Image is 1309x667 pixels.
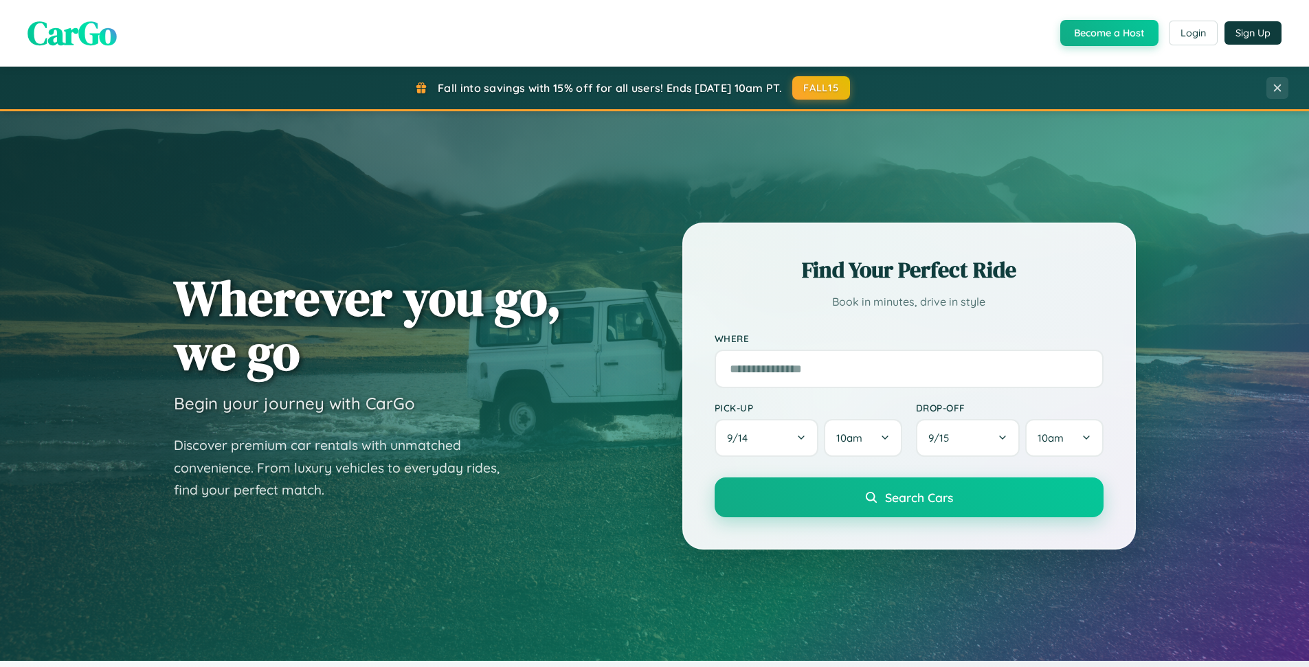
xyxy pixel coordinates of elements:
span: 9 / 15 [928,431,956,444]
span: 9 / 14 [727,431,754,444]
span: CarGo [27,10,117,56]
button: 9/14 [715,419,819,457]
span: Search Cars [885,490,953,505]
h2: Find Your Perfect Ride [715,255,1104,285]
p: Discover premium car rentals with unmatched convenience. From luxury vehicles to everyday rides, ... [174,434,517,501]
h3: Begin your journey with CarGo [174,393,415,414]
span: 10am [836,431,862,444]
span: 10am [1038,431,1064,444]
h1: Wherever you go, we go [174,271,561,379]
button: 9/15 [916,419,1020,457]
button: Sign Up [1224,21,1282,45]
button: Search Cars [715,477,1104,517]
p: Book in minutes, drive in style [715,292,1104,312]
label: Drop-off [916,402,1104,414]
button: FALL15 [792,76,850,100]
label: Where [715,332,1104,344]
label: Pick-up [715,402,902,414]
button: 10am [1025,419,1103,457]
span: Fall into savings with 15% off for all users! Ends [DATE] 10am PT. [438,81,782,95]
button: 10am [824,419,902,457]
button: Login [1169,21,1218,45]
button: Become a Host [1060,20,1159,46]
